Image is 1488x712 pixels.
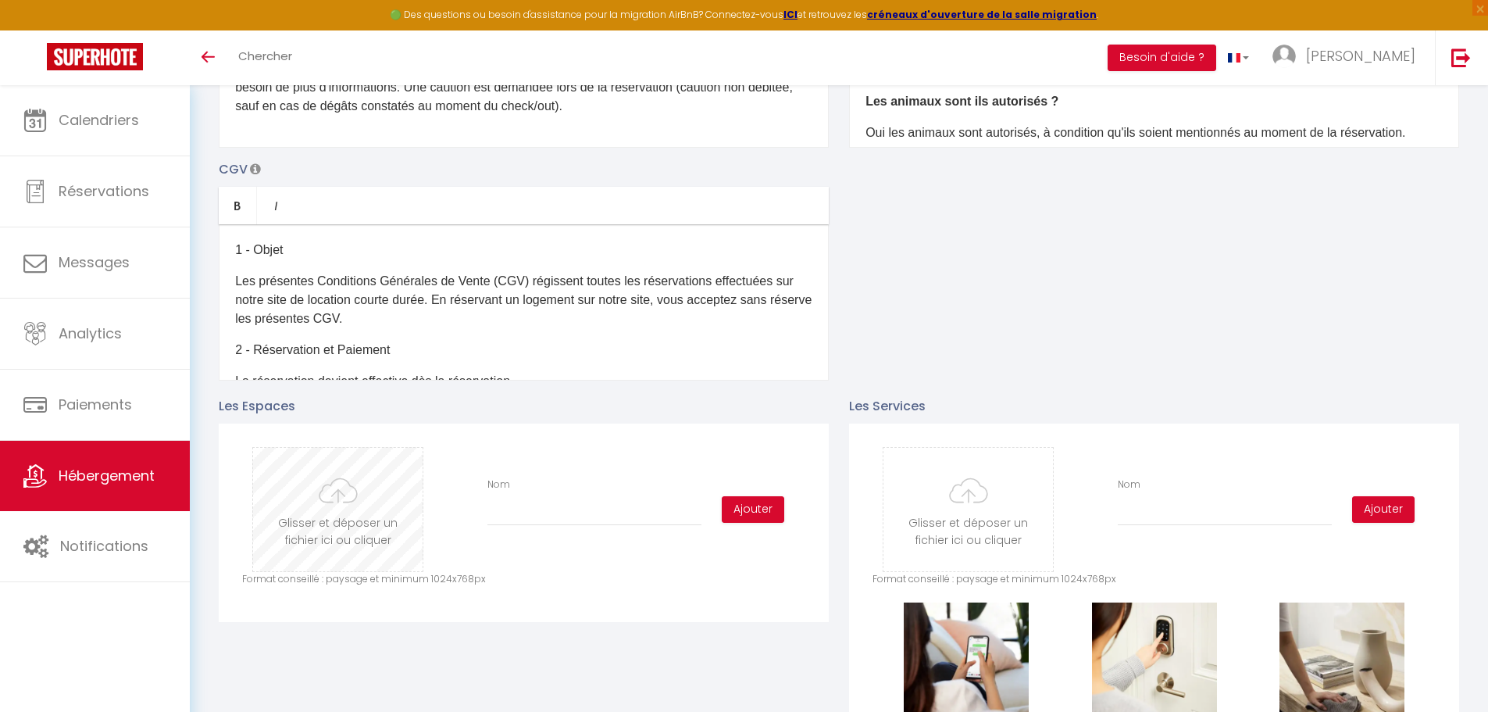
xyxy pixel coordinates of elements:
[219,396,829,416] p: Les Espaces
[849,396,1459,416] p: Les Services
[59,252,130,272] span: Messages
[59,395,132,414] span: Paiements
[238,48,292,64] span: Chercher
[235,272,812,328] p: Les présentes Conditions Générales de Vente (CGV) régissent toutes les réservations effectuées su...
[487,478,510,492] label: Nom
[1108,45,1216,71] button: Besoin d'aide ?
[865,123,1443,142] p: Oui les animaux sont autorisés, à condition qu'ils soient mentionnés au moment de la réservation.
[867,8,1097,21] a: créneaux d'ouverture de la salle migration
[47,43,143,70] img: Super Booking
[60,536,148,556] span: Notifications
[227,30,304,85] a: Chercher
[257,187,294,224] a: Italic
[1306,46,1415,66] span: [PERSON_NAME]
[12,6,59,53] button: Ouvrir le widget de chat LiveChat
[783,8,798,21] a: ICI
[235,341,812,360] p: 2 - Réservation et Paiement
[59,466,155,485] span: Hébergement
[219,159,829,179] p: CGV
[59,181,149,201] span: Réservations
[59,110,139,130] span: Calendriers
[59,324,122,343] span: Analytics
[219,187,257,224] a: Bold
[1451,48,1471,67] img: logout
[1352,496,1415,523] button: Ajouter
[865,95,1058,108] b: Les animaux sont ils autorisés ?
[235,241,812,259] p: 1 - Objet
[235,59,812,116] p: L’entrée et le départ sont autonomes avec un système de boite à clé. Je reste disponible si vous ...
[242,572,805,587] p: Format conseillé : paysage et minimum 1024x768px
[722,496,784,523] button: Ajouter
[235,372,812,391] p: La réservation devient effective dès la réservation.
[872,572,1436,587] p: Format conseillé : paysage et minimum 1024x768px
[1118,478,1140,492] label: Nom
[1272,45,1296,68] img: ...
[1261,30,1435,85] a: ... [PERSON_NAME]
